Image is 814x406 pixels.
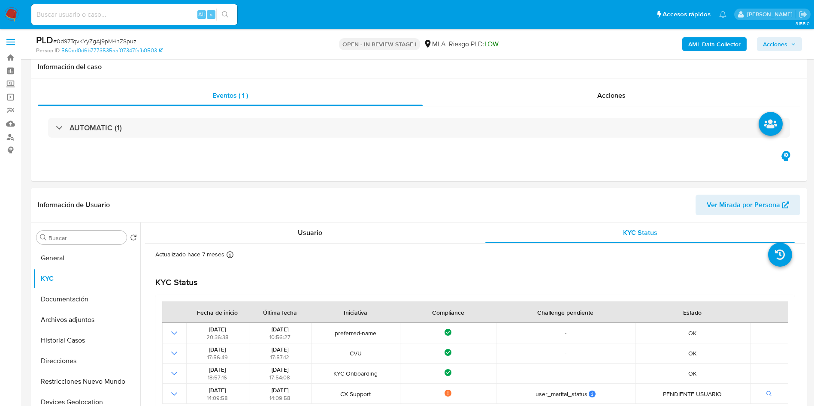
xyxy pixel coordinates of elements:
[688,37,741,51] b: AML Data Collector
[70,123,122,132] h3: AUTOMATIC (1)
[155,250,224,259] p: Actualizado hace 7 meses
[38,201,110,209] h1: Información de Usuario
[339,38,420,50] p: OPEN - IN REVIEW STAGE I
[597,90,626,100] span: Acciones
[33,268,140,289] button: KYC
[38,63,800,71] h1: Información del caso
[298,228,322,238] span: Usuario
[40,234,47,241] button: Buscar
[623,228,657,238] span: KYC Status
[36,33,53,47] b: PLD
[33,371,140,392] button: Restricciones Nuevo Mundo
[484,39,499,49] span: LOW
[424,39,445,49] div: MLA
[763,37,787,51] span: Acciones
[799,10,808,19] a: Salir
[663,10,711,19] span: Accesos rápidos
[48,118,790,138] div: AUTOMATIC (1)
[747,10,796,18] p: mariaeugenia.sanchez@mercadolibre.com
[757,37,802,51] button: Acciones
[719,11,726,18] a: Notificaciones
[33,351,140,371] button: Direcciones
[61,47,163,54] a: 560ad0d6b7773535aaf07347fafb0503
[212,90,248,100] span: Eventos ( 1 )
[48,234,123,242] input: Buscar
[36,47,60,54] b: Person ID
[33,289,140,310] button: Documentación
[707,195,780,215] span: Ver Mirada por Persona
[198,10,205,18] span: Alt
[33,310,140,330] button: Archivos adjuntos
[449,39,499,49] span: Riesgo PLD:
[33,330,140,351] button: Historial Casos
[130,234,137,244] button: Volver al orden por defecto
[33,248,140,268] button: General
[53,37,136,45] span: # 0d97TqvKYyZgAj9pM4hZSpuz
[216,9,234,21] button: search-icon
[31,9,237,20] input: Buscar usuario o caso...
[682,37,747,51] button: AML Data Collector
[210,10,212,18] span: s
[696,195,800,215] button: Ver Mirada por Persona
